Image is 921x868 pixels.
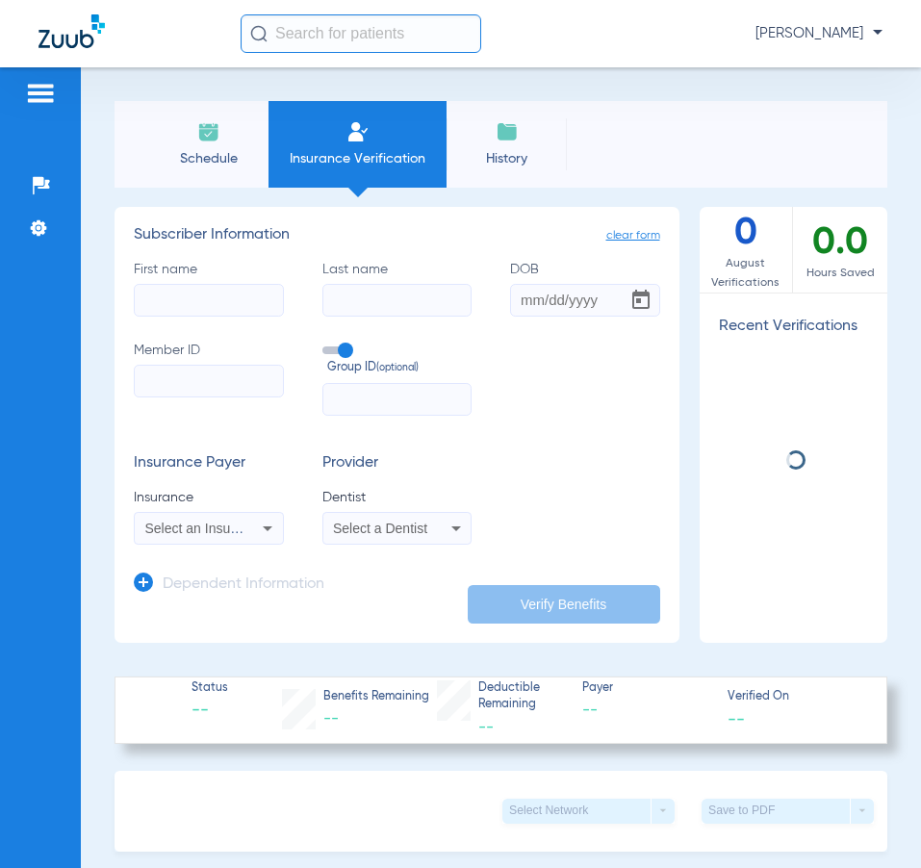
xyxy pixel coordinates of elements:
span: [PERSON_NAME] [755,24,883,43]
span: -- [478,720,494,735]
label: DOB [510,260,660,317]
input: Last name [322,284,473,317]
img: Manual Insurance Verification [346,120,370,143]
img: Schedule [197,120,220,143]
div: 0.0 [793,207,887,293]
span: Status [192,680,228,698]
span: Dentist [322,488,473,507]
input: First name [134,284,284,317]
span: -- [323,711,339,727]
span: Select an Insurance [145,521,265,536]
h3: Recent Verifications [700,318,888,337]
span: August Verifications [700,254,793,293]
img: History [496,120,519,143]
span: Verified On [728,689,857,706]
button: Open calendar [622,281,660,319]
small: (optional) [376,360,419,377]
input: Member ID [134,365,284,397]
img: Search Icon [250,25,268,42]
span: -- [582,699,711,723]
span: Insurance [134,488,284,507]
img: Zuub Logo [38,14,105,48]
span: Schedule [163,149,254,168]
h3: Provider [322,454,473,473]
input: Search for patients [241,14,481,53]
span: Group ID [327,360,473,377]
img: hamburger-icon [25,82,56,105]
button: Verify Benefits [468,585,660,624]
label: Member ID [134,341,284,416]
input: DOBOpen calendar [510,284,660,317]
span: Benefits Remaining [323,689,429,706]
h3: Subscriber Information [134,226,660,245]
span: Hours Saved [793,264,887,283]
span: clear form [606,226,660,245]
span: -- [728,708,745,728]
h3: Insurance Payer [134,454,284,473]
span: Payer [582,680,711,698]
label: First name [134,260,284,317]
span: Insurance Verification [283,149,432,168]
span: History [461,149,552,168]
span: -- [192,699,228,723]
span: Select a Dentist [333,521,427,536]
h3: Dependent Information [163,575,324,595]
label: Last name [322,260,473,317]
div: 0 [700,207,794,293]
span: Deductible Remaining [478,680,565,714]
